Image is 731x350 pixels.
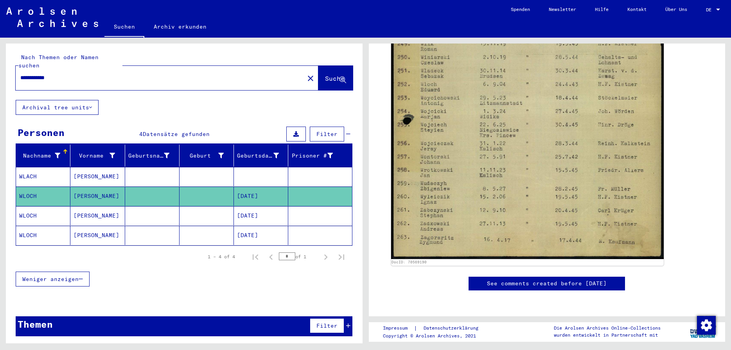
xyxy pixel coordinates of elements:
mat-header-cell: Geburtsdatum [234,145,288,167]
mat-header-cell: Geburtsname [125,145,180,167]
div: Themen [18,317,53,331]
button: Weniger anzeigen [16,272,90,287]
div: Geburtsname [128,152,169,160]
div: Prisoner # [291,149,342,162]
img: Arolsen_neg.svg [6,7,98,27]
mat-cell: [PERSON_NAME] [70,187,125,206]
div: Nachname [19,152,60,160]
mat-icon: close [306,74,315,83]
div: Prisoner # [291,152,332,160]
a: Archiv erkunden [144,17,216,36]
div: Geburtsname [128,149,179,162]
div: Geburtsdatum [237,149,289,162]
mat-cell: [PERSON_NAME] [70,226,125,245]
div: Nachname [19,149,70,162]
a: See comments created before [DATE] [487,279,607,288]
div: Geburtsdatum [237,152,279,160]
mat-cell: [PERSON_NAME] [70,206,125,225]
mat-cell: WLACH [16,167,70,186]
div: Geburt‏ [183,149,233,162]
div: of 1 [279,253,318,260]
a: DocID: 70569190 [392,260,427,264]
span: Datensätze gefunden [143,131,210,138]
mat-cell: [DATE] [234,187,288,206]
div: Vorname [74,152,115,160]
button: Previous page [263,249,279,265]
button: Filter [310,318,344,333]
p: Copyright © Arolsen Archives, 2021 [383,332,488,339]
mat-cell: [PERSON_NAME] [70,167,125,186]
mat-cell: WLOCH [16,226,70,245]
button: First page [248,249,263,265]
div: Geburt‏ [183,152,224,160]
span: Suche [325,74,345,82]
div: | [383,324,488,332]
span: Filter [316,322,338,329]
a: Datenschutzerklärung [417,324,488,332]
mat-label: Nach Themen oder Namen suchen [18,54,99,69]
div: 1 – 4 of 4 [208,253,235,260]
div: Personen [18,125,65,140]
p: Die Arolsen Archives Online-Collections [554,325,661,332]
mat-header-cell: Vorname [70,145,125,167]
mat-cell: [DATE] [234,206,288,225]
a: Impressum [383,324,414,332]
span: 4 [139,131,143,138]
mat-cell: WLOCH [16,206,70,225]
span: Weniger anzeigen [22,276,79,283]
button: Filter [310,127,344,141]
mat-cell: WLOCH [16,187,70,206]
mat-header-cell: Nachname [16,145,70,167]
span: DE [706,7,715,13]
button: Clear [303,70,318,86]
img: yv_logo.png [688,322,718,341]
button: Suche [318,66,353,90]
mat-cell: [DATE] [234,226,288,245]
button: Next page [318,249,334,265]
button: Last page [334,249,349,265]
mat-header-cell: Prisoner # [288,145,352,167]
mat-header-cell: Geburt‏ [180,145,234,167]
img: Zustimmung ändern [697,316,716,335]
a: Suchen [104,17,144,38]
span: Filter [316,131,338,138]
p: wurden entwickelt in Partnerschaft mit [554,332,661,339]
button: Archival tree units [16,100,99,115]
div: Vorname [74,149,124,162]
